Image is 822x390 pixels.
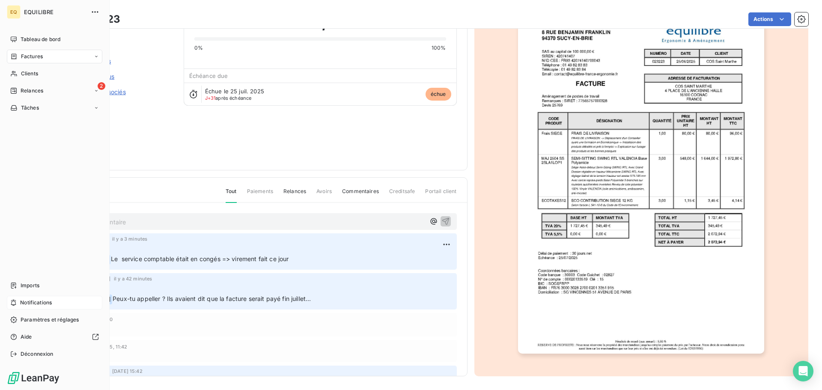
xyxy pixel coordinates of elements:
[21,36,60,43] span: Tableau de bord
[21,70,38,77] span: Clients
[112,369,143,374] span: [DATE] 15:42
[226,188,237,203] span: Tout
[7,313,102,327] a: Paramètres et réglages
[205,95,216,101] span: J+31
[98,82,105,90] span: 2
[114,276,152,281] span: il y a 42 minutes
[21,333,32,341] span: Aide
[342,188,379,202] span: Commentaires
[21,104,39,112] span: Tâches
[21,282,39,289] span: Imports
[205,95,252,101] span: après échéance
[189,72,228,79] span: Échéance due
[21,350,54,358] span: Déconnexion
[7,330,102,344] a: Aide
[194,44,203,52] span: 0%
[389,188,415,202] span: Creditsafe
[21,316,79,324] span: Paramètres et réglages
[205,88,264,95] span: Échue le 25 juil. 2025
[112,236,147,241] span: il y a 3 minutes
[7,33,102,46] a: Tableau de bord
[21,53,43,60] span: Factures
[24,9,86,15] span: EQUILIBRE
[283,188,306,202] span: Relances
[7,371,60,385] img: Logo LeanPay
[7,5,21,19] div: EQ
[7,101,102,115] a: Tâches
[21,87,43,95] span: Relances
[426,88,451,101] span: échue
[7,50,102,63] a: Factures
[316,188,332,202] span: Avoirs
[20,299,52,307] span: Notifications
[7,67,102,80] a: Clients
[113,295,311,302] span: Peux-tu appeller ? Ils avaient dit que la facture serait payé fin juillet...
[425,188,456,202] span: Portail client
[247,188,273,202] span: Paiements
[7,84,102,98] a: 2Relances
[111,255,289,262] span: Le service comptable était en congés => virement fait ce jour
[7,279,102,292] a: Imports
[748,12,791,26] button: Actions
[518,5,764,354] img: invoice_thumbnail
[793,361,813,381] div: Open Intercom Messenger
[432,44,446,52] span: 100%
